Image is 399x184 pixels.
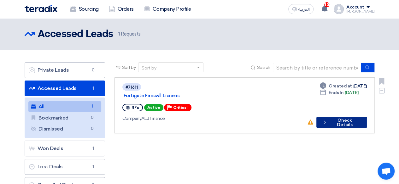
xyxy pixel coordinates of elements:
span: 1 [118,31,120,37]
span: Active [144,104,163,111]
span: Search [257,64,270,71]
h2: Accessed Leads [38,28,113,41]
a: Company Profile [139,2,196,16]
span: 1 [89,103,96,110]
a: Orders [104,2,139,16]
span: 1 [90,145,97,152]
div: #71611 [126,85,138,89]
span: 1 [90,85,97,92]
div: [PERSON_NAME] [346,10,375,13]
div: [DATE] [320,83,367,89]
a: Private Leads0 [25,62,105,78]
a: All [28,101,101,112]
img: profile_test.png [334,4,344,14]
button: Check Details [316,117,367,128]
a: Fortigate Fireawll Licnens [124,93,281,98]
span: Created at [329,83,352,89]
input: Search by title or reference number [273,63,361,72]
span: 10 [324,2,329,7]
button: العربية [288,4,314,14]
span: 0 [90,67,97,73]
span: 0 [89,125,96,132]
span: Requests [118,31,141,38]
span: Ends In [329,89,343,96]
span: RFx [132,105,139,110]
div: Account [346,5,364,10]
a: Dismissed [28,124,101,134]
span: 0 [89,114,96,121]
div: ALJ Finance [122,115,302,122]
div: Open chat [378,163,395,180]
span: Company [122,116,142,121]
img: Teradix logo [25,5,57,12]
a: Lost Deals1 [25,159,105,175]
a: Won Deals1 [25,141,105,156]
div: [DATE] [320,89,358,96]
a: Bookmarked [28,113,101,123]
span: Sort by [122,64,136,71]
span: 1 [90,164,97,170]
a: Sourcing [65,2,104,16]
a: Accessed Leads1 [25,81,105,96]
div: Sort by [142,65,156,71]
span: العربية [298,7,310,12]
span: Critical [173,105,188,110]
